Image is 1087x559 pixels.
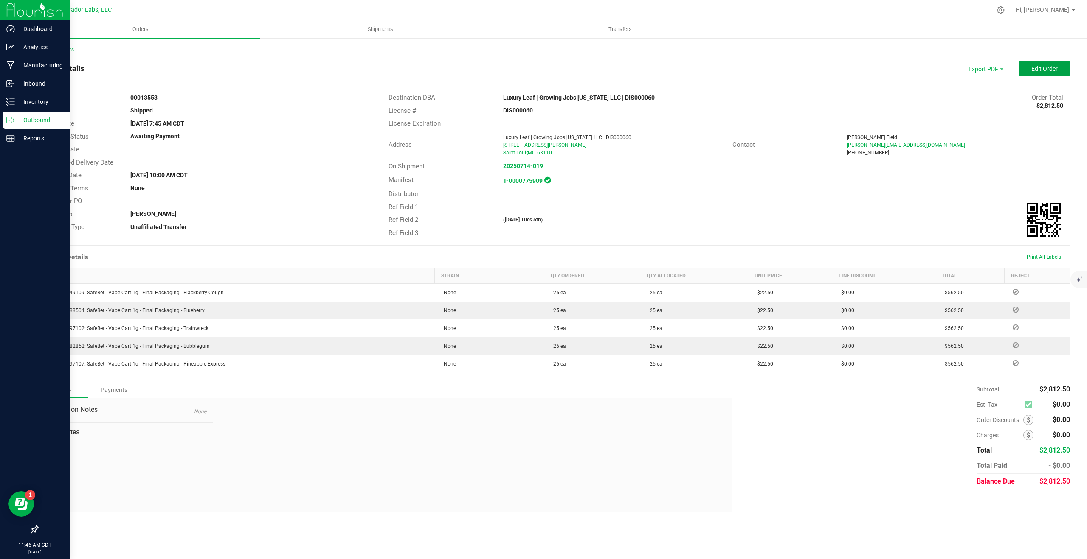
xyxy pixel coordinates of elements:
[43,361,225,367] span: M00001297107: SafeBet - Vape Cart 1g - Final Packaging - Pineapple Express
[6,79,15,88] inline-svg: Inbound
[640,268,748,284] th: Qty Allocated
[130,224,187,230] strong: Unaffiliated Transfer
[837,307,854,313] span: $0.00
[1009,325,1022,330] span: Reject Inventory
[62,6,112,14] span: Curador Labs, LLC
[503,150,529,156] span: Saint Louis
[434,268,544,284] th: Strain
[43,307,205,313] span: M00001288504: SafeBet - Vape Cart 1g - Final Packaging - Blueberry
[1027,203,1061,237] qrcode: 00013553
[1009,343,1022,348] span: Reject Inventory
[389,203,418,211] span: Ref Field 1
[645,343,662,349] span: 25 ea
[837,343,854,349] span: $0.00
[439,290,456,296] span: None
[389,176,414,184] span: Manifest
[44,405,206,415] span: Destination Notes
[389,229,418,237] span: Ref Field 3
[1039,446,1070,454] span: $2,812.50
[6,43,15,51] inline-svg: Analytics
[20,20,260,38] a: Orders
[130,133,180,140] strong: Awaiting Payment
[43,343,210,349] span: M00001382852: SafeBet - Vape Cart 1g - Final Packaging - Bubblegum
[38,268,435,284] th: Item
[528,150,535,156] span: MO
[121,25,160,33] span: Orders
[130,210,176,217] strong: [PERSON_NAME]
[43,290,224,296] span: M00001349109: SafeBet - Vape Cart 1g - Final Packaging - Blackberry Cough
[941,307,964,313] span: $562.50
[389,94,435,101] span: Destination DBA
[6,134,15,143] inline-svg: Reports
[503,107,533,114] strong: DIS000060
[15,133,66,143] p: Reports
[941,343,964,349] span: $562.50
[960,61,1011,76] span: Export PDF
[837,361,854,367] span: $0.00
[389,190,419,198] span: Distributor
[1031,65,1058,72] span: Edit Order
[6,116,15,124] inline-svg: Outbound
[503,162,543,169] a: 20250714-019
[44,159,113,166] span: Requested Delivery Date
[941,290,964,296] span: $562.50
[847,134,885,140] span: [PERSON_NAME]
[44,427,206,437] span: Order Notes
[748,268,832,284] th: Unit Price
[503,94,655,101] strong: Luxury Leaf | Growing Jobs [US_STATE] LLC | DIS000060
[732,141,755,148] span: Contact
[1027,203,1061,237] img: Scan me!
[832,268,935,284] th: Line Discount
[1036,102,1063,109] strong: $2,812.50
[1025,399,1036,411] span: Calculate excise tax
[527,150,528,156] span: ,
[439,307,456,313] span: None
[847,142,965,148] span: [PERSON_NAME][EMAIL_ADDRESS][DOMAIN_NAME]
[549,307,566,313] span: 25 ea
[130,120,184,127] strong: [DATE] 7:45 AM CDT
[977,477,1015,485] span: Balance Due
[25,490,35,500] iframe: Resource center unread badge
[753,325,773,331] span: $22.50
[1009,289,1022,294] span: Reject Inventory
[15,115,66,125] p: Outbound
[6,98,15,106] inline-svg: Inventory
[503,134,631,140] span: Luxury Leaf | Growing Jobs [US_STATE] LLC | DIS000060
[4,541,66,549] p: 11:46 AM CDT
[941,361,964,367] span: $562.50
[1053,400,1070,408] span: $0.00
[1039,477,1070,485] span: $2,812.50
[977,416,1023,423] span: Order Discounts
[977,401,1021,408] span: Est. Tax
[1048,461,1070,470] span: - $0.00
[130,184,145,191] strong: None
[549,290,566,296] span: 25 ea
[503,177,543,184] strong: T-0000775909
[503,217,543,223] strong: ([DATE] Tues 5th)
[645,325,662,331] span: 25 ea
[439,325,456,331] span: None
[977,446,992,454] span: Total
[544,268,640,284] th: Qty Ordered
[837,290,854,296] span: $0.00
[130,172,188,179] strong: [DATE] 10:00 AM CDT
[503,142,586,148] span: [STREET_ADDRESS][PERSON_NAME]
[43,325,208,331] span: M00001297102: SafeBet - Vape Cart 1g - Final Packaging - Trainwreck
[389,141,412,148] span: Address
[753,290,773,296] span: $22.50
[886,134,897,140] span: Field
[1053,416,1070,424] span: $0.00
[1009,361,1022,366] span: Reject Inventory
[439,343,456,349] span: None
[935,268,1005,284] th: Total
[389,120,441,127] span: License Expiration
[15,42,66,52] p: Analytics
[1039,385,1070,393] span: $2,812.50
[1009,307,1022,312] span: Reject Inventory
[1027,254,1061,260] span: Print All Labels
[1032,94,1063,101] span: Order Total
[15,97,66,107] p: Inventory
[645,307,662,313] span: 25 ea
[15,24,66,34] p: Dashboard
